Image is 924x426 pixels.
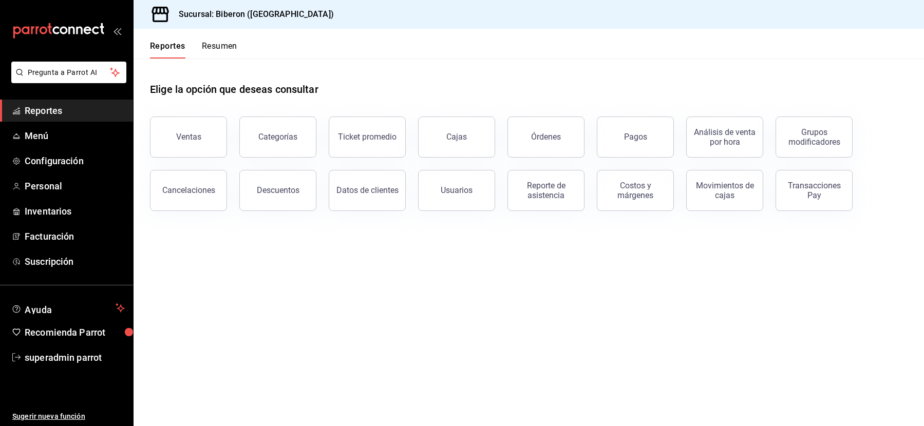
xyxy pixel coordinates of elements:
[418,170,495,211] button: Usuarios
[25,104,125,118] span: Reportes
[150,41,185,59] button: Reportes
[776,170,853,211] button: Transacciones Pay
[604,181,667,200] div: Costos y márgenes
[624,132,647,142] div: Pagos
[336,185,399,195] div: Datos de clientes
[7,74,126,85] a: Pregunta a Parrot AI
[776,117,853,158] button: Grupos modificadores
[150,41,237,59] div: navigation tabs
[25,325,125,339] span: Recomienda Parrot
[202,41,237,59] button: Resumen
[329,117,406,158] button: Ticket promedio
[113,27,121,35] button: open_drawer_menu
[514,181,578,200] div: Reporte de asistencia
[25,179,125,193] span: Personal
[176,132,201,142] div: Ventas
[446,131,467,143] div: Cajas
[258,132,297,142] div: Categorías
[11,62,126,83] button: Pregunta a Parrot AI
[12,411,125,422] span: Sugerir nueva función
[25,302,111,314] span: Ayuda
[257,185,299,195] div: Descuentos
[150,170,227,211] button: Cancelaciones
[693,127,757,147] div: Análisis de venta por hora
[239,117,316,158] button: Categorías
[441,185,473,195] div: Usuarios
[171,8,334,21] h3: Sucursal: Biberon ([GEOGRAPHIC_DATA])
[597,117,674,158] button: Pagos
[25,229,125,243] span: Facturación
[686,117,763,158] button: Análisis de venta por hora
[150,117,227,158] button: Ventas
[329,170,406,211] button: Datos de clientes
[686,170,763,211] button: Movimientos de cajas
[162,185,215,195] div: Cancelaciones
[693,181,757,200] div: Movimientos de cajas
[28,67,110,78] span: Pregunta a Parrot AI
[507,117,584,158] button: Órdenes
[25,129,125,143] span: Menú
[150,82,318,97] h1: Elige la opción que deseas consultar
[531,132,561,142] div: Órdenes
[507,170,584,211] button: Reporte de asistencia
[338,132,397,142] div: Ticket promedio
[782,181,846,200] div: Transacciones Pay
[239,170,316,211] button: Descuentos
[597,170,674,211] button: Costos y márgenes
[25,351,125,364] span: superadmin parrot
[25,204,125,218] span: Inventarios
[25,154,125,168] span: Configuración
[782,127,846,147] div: Grupos modificadores
[25,255,125,268] span: Suscripción
[418,117,495,158] a: Cajas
